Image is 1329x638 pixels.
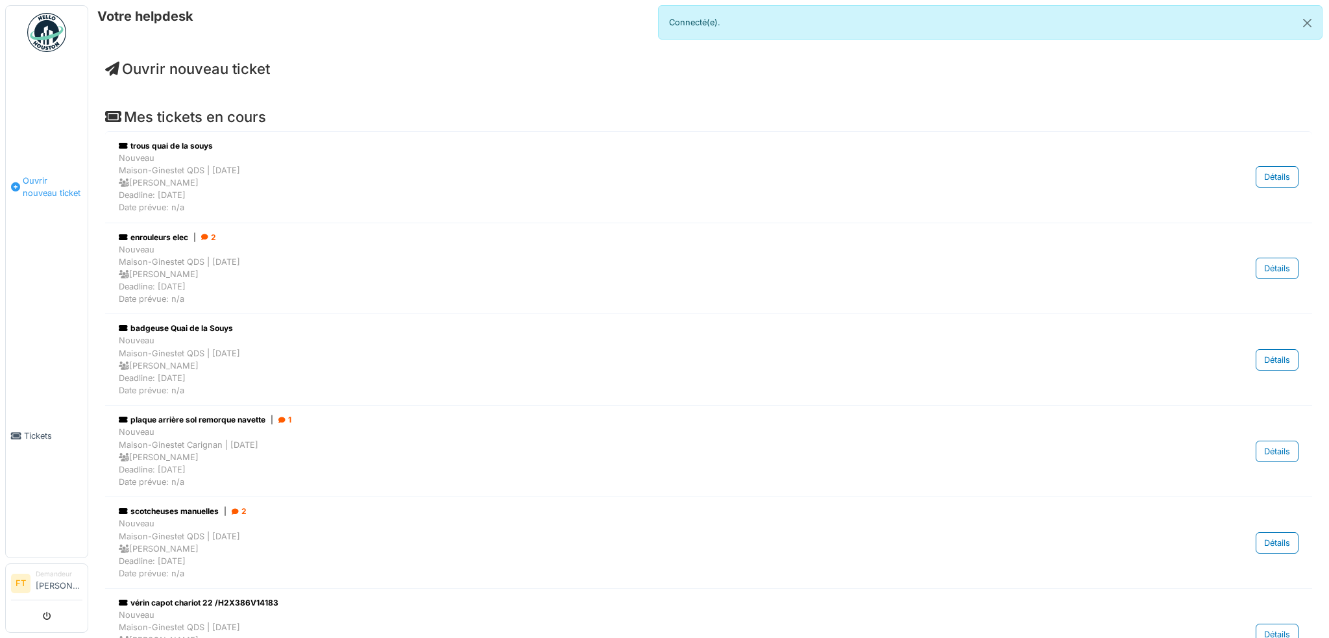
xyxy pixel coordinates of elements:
[119,426,1130,488] div: Nouveau Maison-Ginestet Carignan | [DATE] [PERSON_NAME] Deadline: [DATE] Date prévue: n/a
[1256,166,1299,188] div: Détails
[119,323,1130,334] div: badgeuse Quai de la Souys
[1293,6,1322,40] button: Close
[658,5,1323,40] div: Connecté(e).
[6,59,88,315] a: Ouvrir nouveau ticket
[105,108,1312,125] h4: Mes tickets en cours
[1256,532,1299,554] div: Détails
[105,60,270,77] a: Ouvrir nouveau ticket
[116,228,1302,309] a: enrouleurs elec| 2 NouveauMaison-Ginestet QDS | [DATE] [PERSON_NAME]Deadline: [DATE]Date prévue: ...
[1256,258,1299,279] div: Détails
[36,569,82,597] li: [PERSON_NAME]
[119,152,1130,214] div: Nouveau Maison-Ginestet QDS | [DATE] [PERSON_NAME] Deadline: [DATE] Date prévue: n/a
[232,506,247,517] div: 2
[119,243,1130,306] div: Nouveau Maison-Ginestet QDS | [DATE] [PERSON_NAME] Deadline: [DATE] Date prévue: n/a
[36,569,82,579] div: Demandeur
[1256,349,1299,371] div: Détails
[224,506,226,517] span: |
[119,597,1130,609] div: vérin capot chariot 22 /H2X386V14183
[119,506,1130,517] div: scotcheuses manuelles
[11,569,82,600] a: FT Demandeur[PERSON_NAME]
[119,517,1130,580] div: Nouveau Maison-Ginestet QDS | [DATE] [PERSON_NAME] Deadline: [DATE] Date prévue: n/a
[97,8,193,24] h6: Votre helpdesk
[1256,441,1299,462] div: Détails
[119,140,1130,152] div: trous quai de la souys
[116,137,1302,217] a: trous quai de la souys NouveauMaison-Ginestet QDS | [DATE] [PERSON_NAME]Deadline: [DATE]Date prév...
[116,411,1302,491] a: plaque arrière sol remorque navette| 1 NouveauMaison-Ginestet Carignan | [DATE] [PERSON_NAME]Dead...
[201,232,216,243] div: 2
[119,414,1130,426] div: plaque arrière sol remorque navette
[116,502,1302,583] a: scotcheuses manuelles| 2 NouveauMaison-Ginestet QDS | [DATE] [PERSON_NAME]Deadline: [DATE]Date pr...
[24,430,82,442] span: Tickets
[27,13,66,52] img: Badge_color-CXgf-gQk.svg
[119,334,1130,397] div: Nouveau Maison-Ginestet QDS | [DATE] [PERSON_NAME] Deadline: [DATE] Date prévue: n/a
[193,232,196,243] span: |
[271,414,273,426] span: |
[278,414,291,426] div: 1
[6,315,88,558] a: Tickets
[11,574,30,593] li: FT
[119,232,1130,243] div: enrouleurs elec
[116,319,1302,400] a: badgeuse Quai de la Souys NouveauMaison-Ginestet QDS | [DATE] [PERSON_NAME]Deadline: [DATE]Date p...
[23,175,82,199] span: Ouvrir nouveau ticket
